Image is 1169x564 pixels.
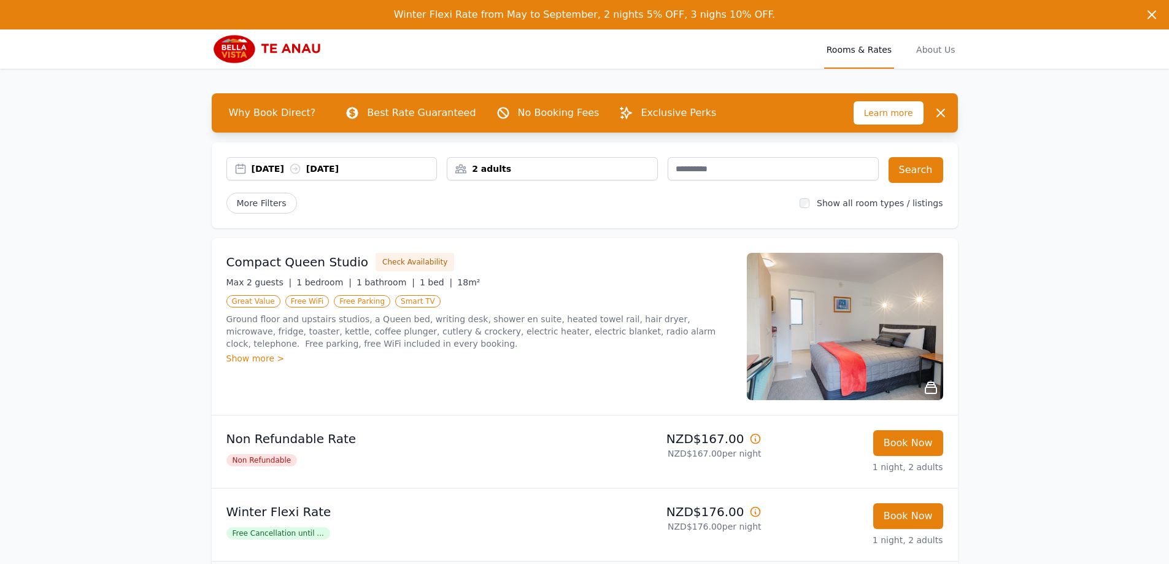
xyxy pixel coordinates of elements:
img: Bella Vista Te Anau [212,34,330,64]
span: 1 bathroom | [357,277,415,287]
p: Ground floor and upstairs studios, a Queen bed, writing desk, shower en suite, heated towel rail,... [226,313,732,350]
h3: Compact Queen Studio [226,253,369,271]
div: [DATE] [DATE] [252,163,437,175]
span: 1 bed | [420,277,452,287]
p: NZD$176.00 [590,503,762,520]
p: 1 night, 2 adults [771,534,943,546]
button: Search [889,157,943,183]
span: 18m² [457,277,480,287]
span: Great Value [226,295,280,307]
p: No Booking Fees [518,106,600,120]
span: Learn more [854,101,924,125]
p: Best Rate Guaranteed [367,106,476,120]
span: More Filters [226,193,297,214]
label: Show all room types / listings [817,198,943,208]
span: Free Cancellation until ... [226,527,330,539]
button: Book Now [873,503,943,529]
span: 1 bedroom | [296,277,352,287]
a: Rooms & Rates [824,29,894,69]
a: About Us [914,29,957,69]
span: Non Refundable [226,454,298,466]
p: Exclusive Perks [641,106,716,120]
button: Check Availability [376,253,454,271]
div: 2 adults [447,163,657,175]
span: Smart TV [395,295,441,307]
span: Free WiFi [285,295,330,307]
div: Show more > [226,352,732,365]
p: NZD$167.00 [590,430,762,447]
p: NZD$167.00 per night [590,447,762,460]
span: Max 2 guests | [226,277,292,287]
span: Why Book Direct? [219,101,326,125]
p: 1 night, 2 adults [771,461,943,473]
p: NZD$176.00 per night [590,520,762,533]
p: Non Refundable Rate [226,430,580,447]
p: Winter Flexi Rate [226,503,580,520]
span: Free Parking [334,295,390,307]
button: Book Now [873,430,943,456]
span: Winter Flexi Rate from May to September, 2 nights 5% OFF, 3 nighs 10% OFF. [394,9,775,20]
